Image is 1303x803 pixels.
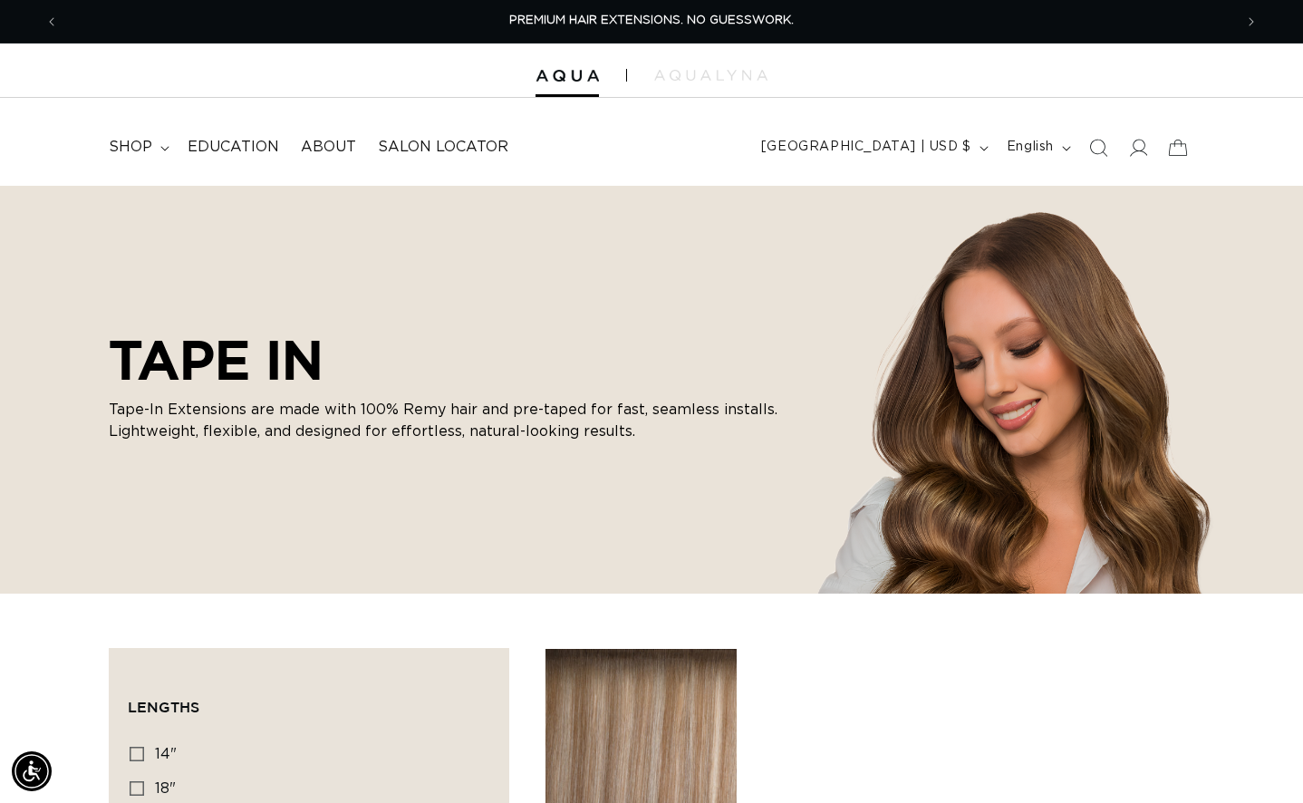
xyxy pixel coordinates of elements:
span: Lengths [128,699,199,715]
span: shop [109,138,152,157]
summary: shop [98,127,177,168]
span: English [1007,138,1054,157]
span: 14" [155,747,177,761]
iframe: Chat Widget [1212,716,1303,803]
button: English [996,131,1078,165]
a: Salon Locator [367,127,519,168]
span: PREMIUM HAIR EXTENSIONS. NO GUESSWORK. [509,15,794,26]
span: Salon Locator [378,138,508,157]
summary: Lengths (0 selected) [128,667,490,732]
button: Next announcement [1231,5,1271,39]
button: [GEOGRAPHIC_DATA] | USD $ [750,131,996,165]
h2: TAPE IN [109,328,797,392]
img: aqualyna.com [654,70,767,81]
span: Education [188,138,279,157]
summary: Search [1078,128,1118,168]
span: 18" [155,781,176,796]
p: Tape-In Extensions are made with 100% Remy hair and pre-taped for fast, seamless installs. Lightw... [109,399,797,442]
button: Previous announcement [32,5,72,39]
img: Aqua Hair Extensions [536,70,599,82]
span: [GEOGRAPHIC_DATA] | USD $ [761,138,971,157]
span: About [301,138,356,157]
div: Accessibility Menu [12,751,52,791]
a: Education [177,127,290,168]
a: About [290,127,367,168]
